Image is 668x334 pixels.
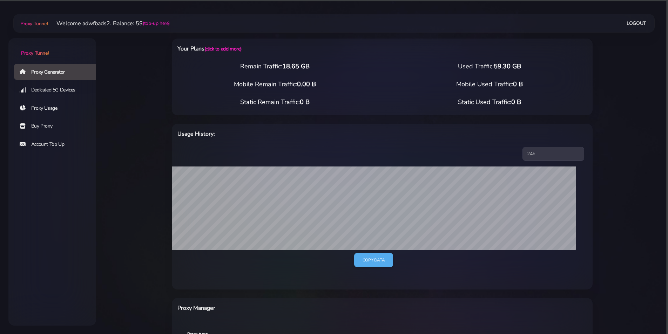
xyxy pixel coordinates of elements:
a: (click to add more) [204,46,242,52]
span: 0 B [300,98,310,106]
span: 0 B [511,98,521,106]
a: Proxy Tunnel [19,18,48,29]
div: Mobile Remain Traffic: [168,80,382,89]
a: Dedicated 5G Devices [14,82,102,98]
span: Proxy Tunnel [21,50,49,56]
a: Copy data [354,253,393,267]
span: 18.65 GB [282,62,310,70]
div: Static Used Traffic: [382,97,597,107]
a: Proxy Tunnel [8,38,96,57]
a: Logout [627,17,646,30]
span: 0.00 B [297,80,316,88]
iframe: Webchat Widget [565,219,659,325]
li: Welcome adwfbads2. Balance: 5$ [48,19,170,28]
span: 59.30 GB [494,62,521,70]
h6: Your Plans [177,44,413,53]
span: Proxy Tunnel [20,20,48,27]
h6: Proxy Manager [177,304,413,313]
a: (top-up here) [143,20,170,27]
a: Proxy Usage [14,100,102,116]
div: Used Traffic: [382,62,597,71]
div: Remain Traffic: [168,62,382,71]
div: Mobile Used Traffic: [382,80,597,89]
h6: Usage History: [177,129,413,138]
a: Proxy Generator [14,64,102,80]
a: Buy Proxy [14,118,102,134]
span: 0 B [513,80,523,88]
a: Account Top Up [14,136,102,152]
div: Static Remain Traffic: [168,97,382,107]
